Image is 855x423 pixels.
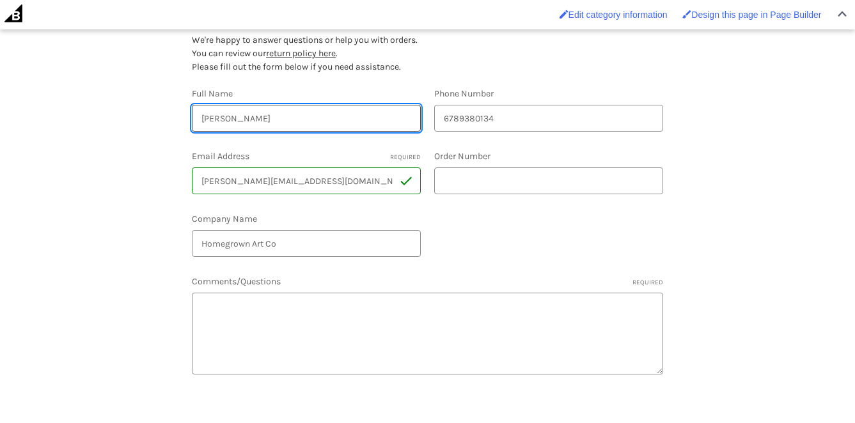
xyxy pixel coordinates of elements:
label: Full Name [192,87,421,100]
img: Enabled brush for category edit [560,10,569,19]
small: Required [632,278,663,288]
label: Phone Number [434,87,663,100]
a: return policy here [266,48,336,59]
p: We're happy to answer questions or help you with orders. You can review our . Please fill out the... [192,33,663,73]
a: Enabled brush for category edit Edit category information [553,3,674,26]
a: Enabled brush for page builder edit. Design this page in Page Builder [676,3,828,26]
label: Comments/Questions [192,275,663,288]
small: Required [390,153,421,162]
img: Close Admin Bar [838,11,847,17]
img: Enabled brush for page builder edit. [682,10,691,19]
span: Edit category information [569,10,668,20]
label: Email Address [192,150,421,163]
label: Company Name [192,212,421,226]
label: Order Number [434,150,663,163]
span: Design this page in Page Builder [691,10,821,20]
